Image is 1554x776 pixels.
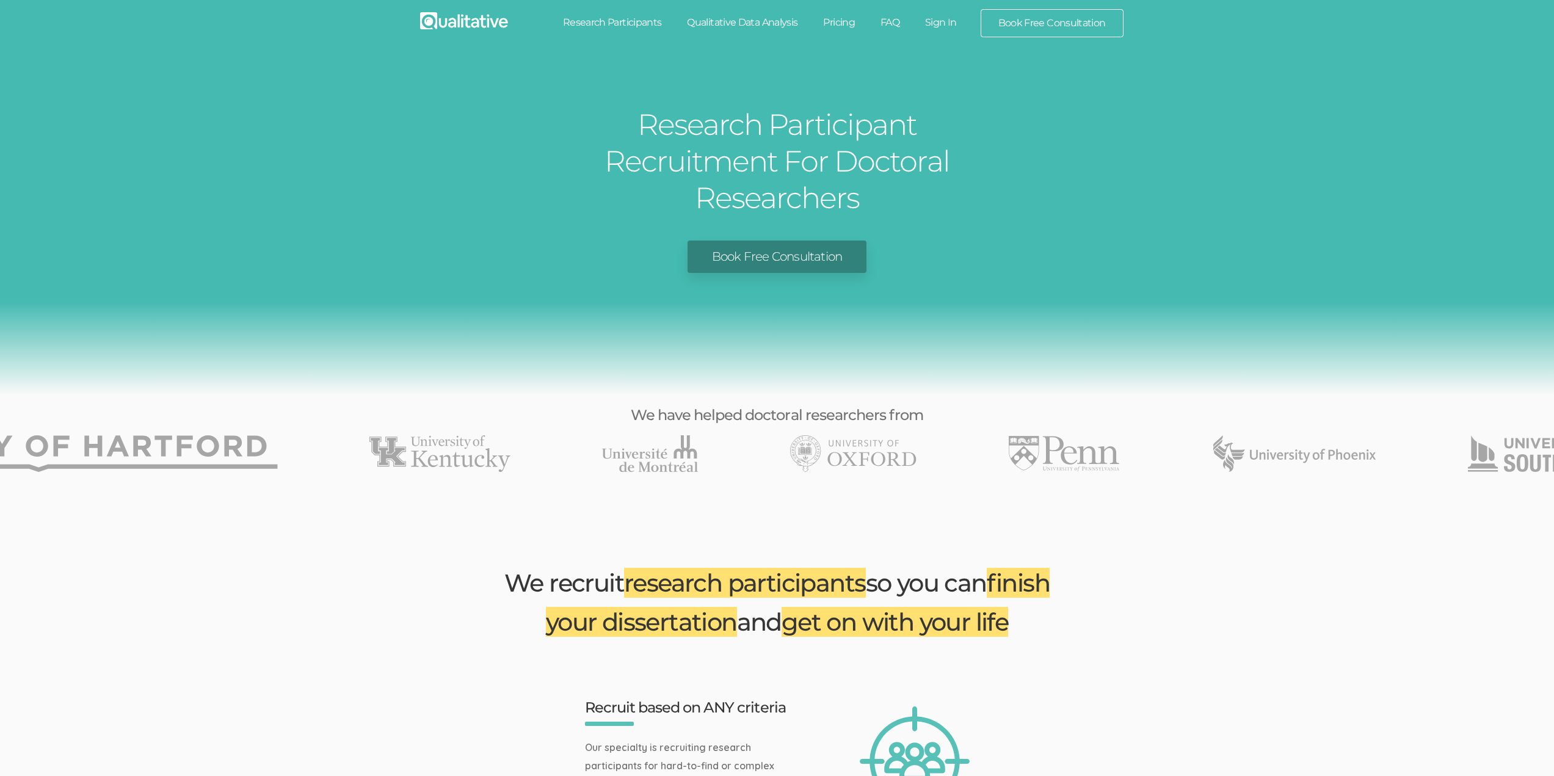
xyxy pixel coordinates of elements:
[624,568,865,598] span: research participants
[1213,435,1376,472] img: University of Phoenix
[420,12,508,29] img: Qualitative
[782,607,1008,637] span: get on with your life
[912,9,970,36] a: Sign In
[1008,435,1122,472] li: 39 of 49
[369,435,510,472] li: 36 of 49
[1213,435,1376,472] li: 40 of 49
[369,435,510,472] img: University of Kentucky
[585,700,799,716] h3: Recruit based on ANY criteria
[550,9,675,36] a: Research Participants
[1008,435,1122,472] img: University of Pennsylvania
[602,435,699,472] img: University of Montreal
[688,241,866,273] a: Book Free Consultation
[868,9,912,36] a: FAQ
[484,407,1070,423] h3: We have helped doctoral researchers from
[602,435,699,472] li: 37 of 49
[790,435,917,472] li: 38 of 49
[790,435,917,472] img: University of Oxford
[493,564,1061,642] h2: We recruit so you can and
[981,10,1123,37] a: Book Free Consultation
[548,106,1006,216] h1: Research Participant Recruitment For Doctoral Researchers
[674,9,810,36] a: Qualitative Data Analysis
[546,568,1050,637] span: finish your dissertation
[810,9,868,36] a: Pricing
